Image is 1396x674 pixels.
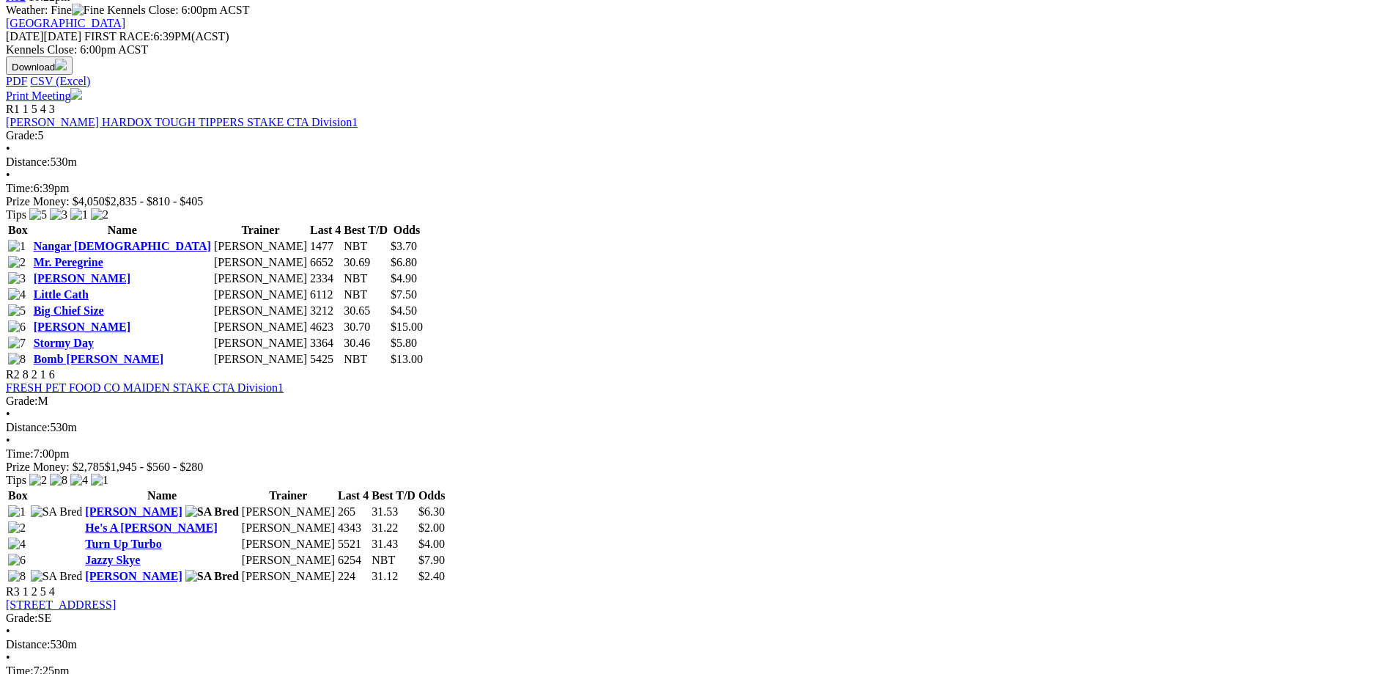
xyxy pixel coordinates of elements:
span: 1 2 5 4 [23,585,55,598]
th: Trainer [213,223,308,238]
a: PDF [6,75,27,87]
span: Tips [6,474,26,486]
span: Distance: [6,638,50,651]
div: 5 [6,129,1390,142]
img: 6 [8,554,26,567]
img: 8 [50,474,67,487]
div: Download [6,75,1390,88]
span: • [6,625,10,637]
span: $2.00 [418,521,445,534]
img: SA Bred [185,570,239,583]
img: Fine [72,4,104,17]
td: NBT [343,352,388,367]
span: 8 2 1 6 [23,368,55,381]
th: Last 4 [309,223,341,238]
td: NBT [343,239,388,254]
img: 3 [8,272,26,285]
span: $2,835 - $810 - $405 [105,195,204,208]
td: 1477 [309,239,341,254]
td: [PERSON_NAME] [241,521,336,535]
img: 6 [8,320,26,334]
td: 5425 [309,352,341,367]
span: $6.30 [418,505,445,518]
td: 265 [337,505,369,519]
button: Download [6,56,73,75]
img: 2 [8,256,26,269]
span: FIRST RACE: [84,30,153,43]
td: 30.65 [343,304,388,318]
span: • [6,651,10,664]
a: [GEOGRAPHIC_DATA] [6,17,125,29]
td: [PERSON_NAME] [213,320,308,334]
th: Best T/D [343,223,388,238]
div: Prize Money: $4,050 [6,195,1390,208]
img: printer.svg [70,88,82,100]
div: 530m [6,638,1390,651]
td: [PERSON_NAME] [213,239,308,254]
td: 5521 [337,537,369,552]
a: [PERSON_NAME] [34,320,130,333]
span: $4.90 [391,272,417,285]
span: $2.40 [418,570,445,582]
th: Odds [418,488,446,503]
a: Bomb [PERSON_NAME] [34,353,163,365]
span: $7.50 [391,288,417,301]
span: Grade: [6,129,38,142]
td: 4343 [337,521,369,535]
td: [PERSON_NAME] [213,255,308,270]
img: SA Bred [185,505,239,519]
td: [PERSON_NAME] [241,537,336,552]
div: Prize Money: $2,785 [6,461,1390,474]
img: 5 [8,304,26,318]
img: download.svg [55,59,67,70]
a: [PERSON_NAME] [85,570,182,582]
a: FRESH PET FOOD CO MAIDEN STAKE CTA Division1 [6,381,284,394]
div: 530m [6,421,1390,434]
a: [PERSON_NAME] [85,505,182,518]
span: $4.00 [418,538,445,550]
span: Distance: [6,421,50,433]
img: SA Bred [31,570,83,583]
span: Grade: [6,612,38,624]
span: Box [8,224,28,236]
th: Last 4 [337,488,369,503]
a: Nangar [DEMOGRAPHIC_DATA] [34,240,211,252]
span: $6.80 [391,256,417,268]
td: NBT [371,553,416,568]
div: M [6,395,1390,408]
div: 7:00pm [6,447,1390,461]
span: $4.50 [391,304,417,317]
span: • [6,434,10,447]
th: Best T/D [371,488,416,503]
td: [PERSON_NAME] [213,287,308,302]
span: $15.00 [391,320,423,333]
td: 3212 [309,304,341,318]
span: Grade: [6,395,38,407]
span: $1,945 - $560 - $280 [105,461,204,473]
td: [PERSON_NAME] [213,352,308,367]
td: 31.43 [371,537,416,552]
img: 4 [8,288,26,301]
th: Name [33,223,212,238]
a: CSV (Excel) [30,75,90,87]
td: 6254 [337,553,369,568]
span: $13.00 [391,353,423,365]
td: [PERSON_NAME] [213,304,308,318]
th: Odds [390,223,424,238]
div: Kennels Close: 6:00pm ACST [6,43,1390,56]
img: 2 [29,474,47,487]
td: NBT [343,271,388,286]
span: 1 5 4 3 [23,103,55,115]
img: 4 [70,474,88,487]
td: 4623 [309,320,341,334]
span: Kennels Close: 6:00pm ACST [107,4,249,16]
div: 6:39pm [6,182,1390,195]
span: • [6,169,10,181]
span: [DATE] [6,30,44,43]
span: $7.90 [418,554,445,566]
td: 31.12 [371,569,416,584]
span: Tips [6,208,26,221]
img: 5 [29,208,47,221]
img: 1 [70,208,88,221]
a: He's A [PERSON_NAME] [85,521,217,534]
